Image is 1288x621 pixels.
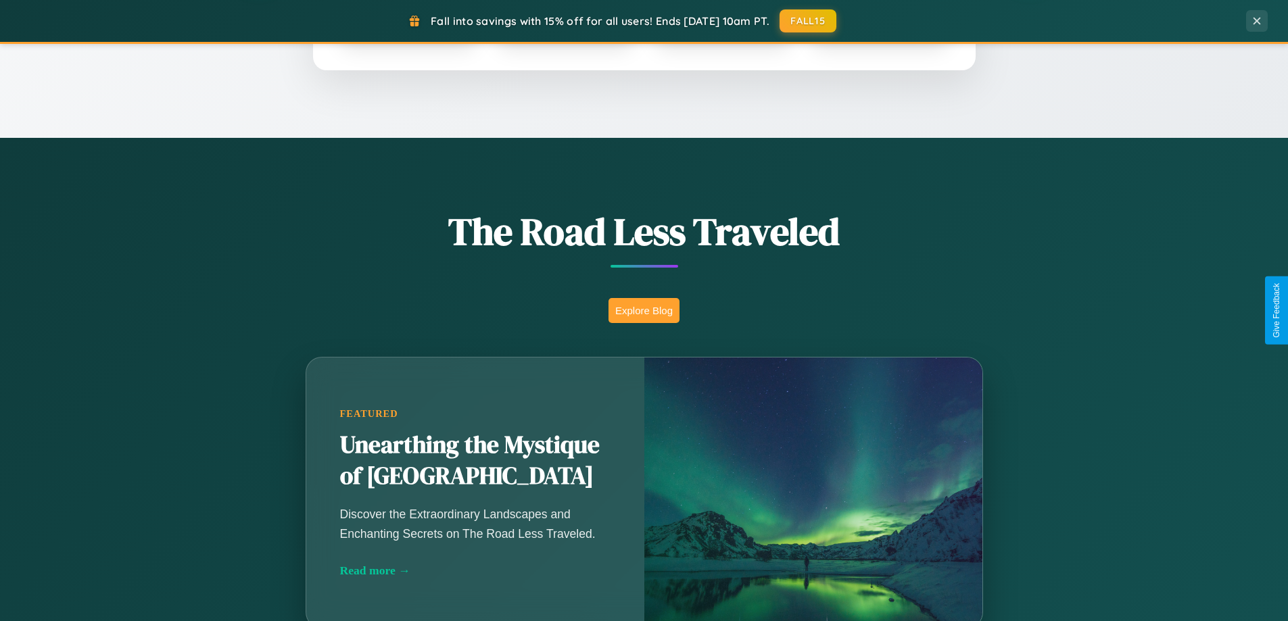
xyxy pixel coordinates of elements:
h1: The Road Less Traveled [239,205,1050,257]
div: Give Feedback [1272,283,1281,338]
button: FALL15 [780,9,836,32]
p: Discover the Extraordinary Landscapes and Enchanting Secrets on The Road Less Traveled. [340,505,611,543]
h2: Unearthing the Mystique of [GEOGRAPHIC_DATA] [340,430,611,492]
div: Read more → [340,564,611,578]
div: Featured [340,408,611,420]
span: Fall into savings with 15% off for all users! Ends [DATE] 10am PT. [431,14,769,28]
button: Explore Blog [609,298,679,323]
